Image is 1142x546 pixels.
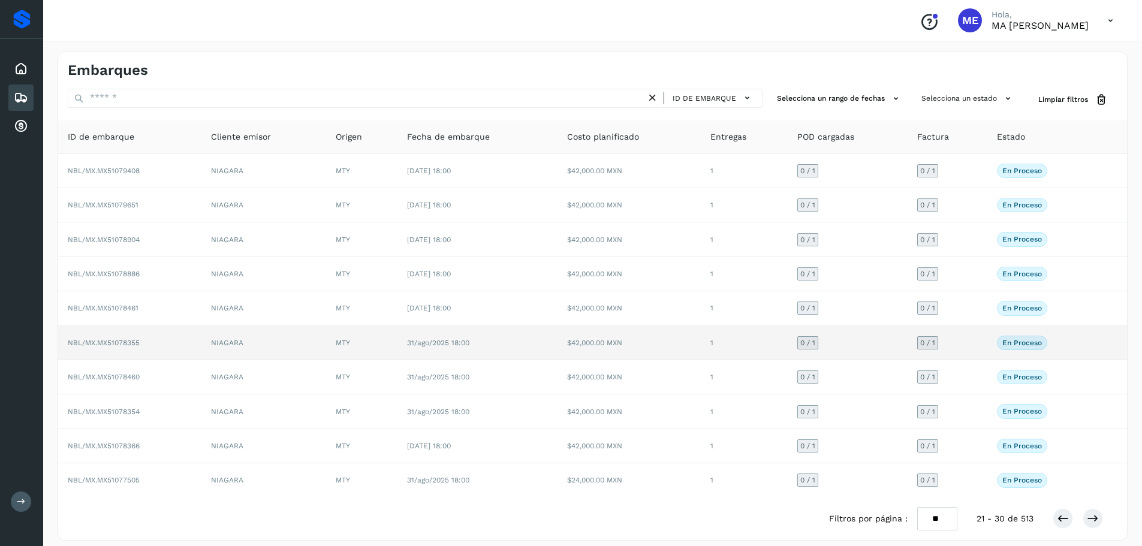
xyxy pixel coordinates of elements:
span: [DATE] 18:00 [407,442,451,450]
p: En proceso [1002,476,1042,484]
td: $42,000.00 MXN [558,326,701,360]
span: Costo planificado [567,131,639,143]
span: 31/ago/2025 18:00 [407,373,469,381]
td: 1 [701,222,788,257]
td: $42,000.00 MXN [558,222,701,257]
span: 31/ago/2025 18:00 [407,339,469,347]
span: 0 / 1 [800,476,815,484]
button: Limpiar filtros [1029,89,1117,111]
span: 0 / 1 [920,304,935,312]
td: MTY [326,188,397,222]
td: NIAGARA [201,326,326,360]
div: Embarques [8,85,34,111]
span: 0 / 1 [800,442,815,450]
td: MTY [326,222,397,257]
td: NIAGARA [201,360,326,394]
span: 0 / 1 [800,236,815,243]
span: Entregas [710,131,746,143]
button: ID de embarque [669,89,757,107]
span: NBL/MX.MX51079408 [68,167,140,175]
td: NIAGARA [201,394,326,429]
td: NIAGARA [201,429,326,463]
span: Cliente emisor [211,131,271,143]
td: 1 [701,188,788,222]
p: En proceso [1002,167,1042,175]
td: MTY [326,291,397,325]
td: 1 [701,394,788,429]
span: 0 / 1 [800,167,815,174]
p: En proceso [1002,339,1042,347]
span: 0 / 1 [800,304,815,312]
span: Origen [336,131,362,143]
span: 0 / 1 [920,167,935,174]
span: NBL/MX.MX51078886 [68,270,140,278]
p: MA EUGENIA ROBLES MICHAUS [992,20,1089,31]
div: Inicio [8,56,34,82]
td: 1 [701,154,788,188]
span: ID de embarque [673,93,736,104]
td: $42,000.00 MXN [558,394,701,429]
td: $42,000.00 MXN [558,257,701,291]
span: POD cargadas [797,131,854,143]
span: ID de embarque [68,131,134,143]
td: $24,000.00 MXN [558,463,701,497]
td: 1 [701,326,788,360]
td: NIAGARA [201,222,326,257]
span: NBL/MX.MX51079651 [68,201,138,209]
p: En proceso [1002,442,1042,450]
span: 0 / 1 [920,236,935,243]
span: 21 - 30 de 513 [977,512,1033,525]
p: En proceso [1002,304,1042,312]
td: NIAGARA [201,463,326,497]
span: 0 / 1 [920,373,935,381]
td: 1 [701,257,788,291]
span: NBL/MX.MX51078904 [68,236,140,244]
h4: Embarques [68,62,148,79]
td: MTY [326,429,397,463]
span: NBL/MX.MX51078354 [68,408,140,416]
td: $42,000.00 MXN [558,154,701,188]
p: En proceso [1002,235,1042,243]
button: Selecciona un rango de fechas [772,89,907,108]
span: Fecha de embarque [407,131,490,143]
p: Hola, [992,10,1089,20]
td: 1 [701,291,788,325]
span: [DATE] 18:00 [407,304,451,312]
span: NBL/MX.MX51078461 [68,304,138,312]
p: En proceso [1002,270,1042,278]
td: MTY [326,154,397,188]
span: 0 / 1 [800,201,815,209]
p: En proceso [1002,373,1042,381]
td: MTY [326,463,397,497]
span: 0 / 1 [920,476,935,484]
span: [DATE] 18:00 [407,167,451,175]
span: 0 / 1 [800,339,815,346]
div: Cuentas por cobrar [8,113,34,140]
span: 31/ago/2025 18:00 [407,476,469,484]
span: 0 / 1 [800,408,815,415]
td: MTY [326,257,397,291]
td: MTY [326,394,397,429]
p: En proceso [1002,407,1042,415]
span: 0 / 1 [920,339,935,346]
span: 0 / 1 [920,201,935,209]
span: 0 / 1 [920,270,935,277]
td: NIAGARA [201,188,326,222]
span: 31/ago/2025 18:00 [407,408,469,416]
p: En proceso [1002,201,1042,209]
td: 1 [701,463,788,497]
td: NIAGARA [201,291,326,325]
span: Limpiar filtros [1038,94,1088,105]
span: [DATE] 18:00 [407,270,451,278]
td: MTY [326,360,397,394]
span: NBL/MX.MX51078366 [68,442,140,450]
span: 0 / 1 [800,270,815,277]
span: [DATE] 18:00 [407,236,451,244]
span: Filtros por página : [829,512,908,525]
span: 0 / 1 [800,373,815,381]
span: 0 / 1 [920,442,935,450]
td: NIAGARA [201,257,326,291]
td: $42,000.00 MXN [558,429,701,463]
span: NBL/MX.MX51078355 [68,339,140,347]
button: Selecciona un estado [917,89,1019,108]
